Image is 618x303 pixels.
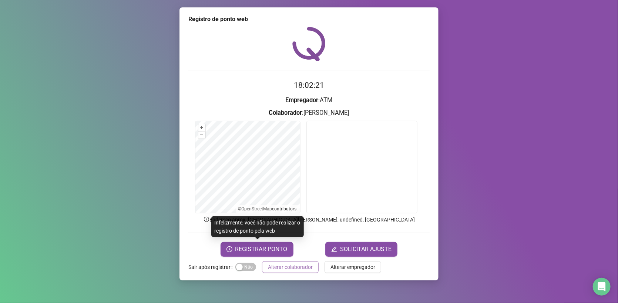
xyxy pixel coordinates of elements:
[188,15,430,24] div: Registro de ponto web
[188,108,430,118] h3: : [PERSON_NAME]
[325,261,381,273] button: Alterar empregador
[235,245,288,254] span: REGISTRAR PONTO
[294,81,324,90] time: 18:02:21
[198,131,205,139] button: –
[268,263,313,271] span: Alterar colaborador
[188,261,235,273] label: Sair após registrar
[286,97,319,104] strong: Empregador
[340,245,392,254] span: SOLICITAR AJUSTE
[188,96,430,105] h3: : ATM
[331,246,337,252] span: edit
[238,206,298,212] li: © contributors.
[203,216,210,223] span: info-circle
[188,216,430,224] p: Endereço aprox. : [GEOGRAPHIC_DATA][PERSON_NAME], undefined, [GEOGRAPHIC_DATA]
[242,206,272,212] a: OpenStreetMap
[226,246,232,252] span: clock-circle
[325,242,397,257] button: editSOLICITAR AJUSTE
[269,109,302,116] strong: Colaborador
[593,278,611,296] div: Open Intercom Messenger
[262,261,319,273] button: Alterar colaborador
[221,242,293,257] button: REGISTRAR PONTO
[330,263,375,271] span: Alterar empregador
[198,124,205,131] button: +
[292,27,326,61] img: QRPoint
[211,216,304,237] div: Infelizmente, você não pode realizar o registro de ponto pela web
